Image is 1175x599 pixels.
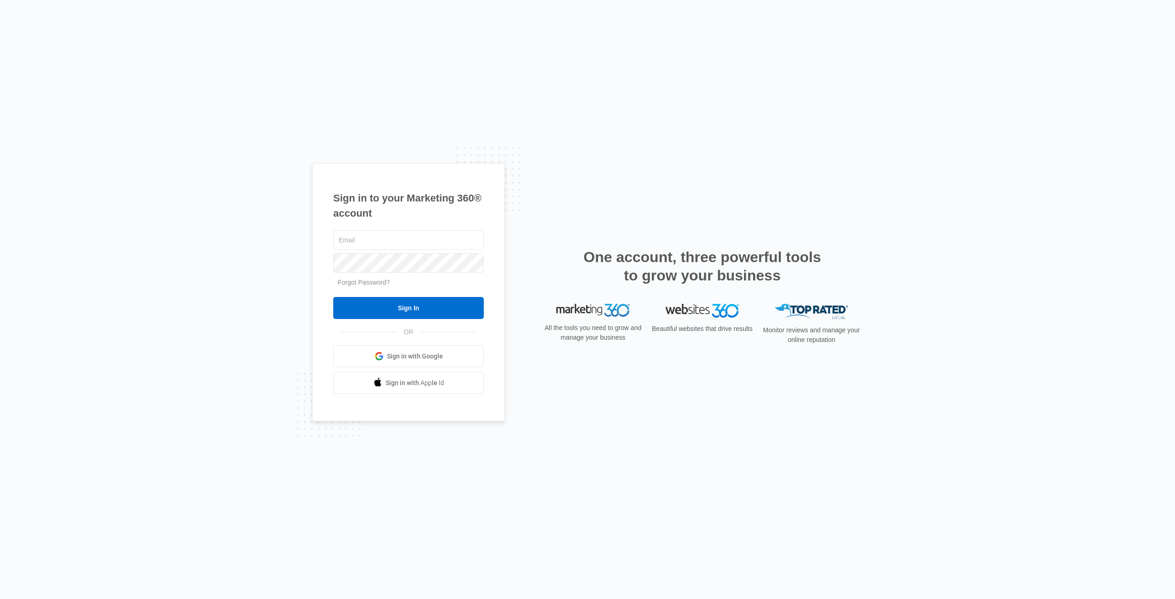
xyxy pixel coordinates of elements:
[333,230,484,250] input: Email
[760,325,863,345] p: Monitor reviews and manage your online reputation
[775,304,848,319] img: Top Rated Local
[333,297,484,319] input: Sign In
[333,190,484,221] h1: Sign in to your Marketing 360® account
[542,323,644,342] p: All the tools you need to grow and manage your business
[333,372,484,394] a: Sign in with Apple Id
[333,345,484,367] a: Sign in with Google
[581,248,824,285] h2: One account, three powerful tools to grow your business
[338,279,390,286] a: Forgot Password?
[387,352,443,361] span: Sign in with Google
[666,304,739,317] img: Websites 360
[386,378,444,388] span: Sign in with Apple Id
[556,304,630,317] img: Marketing 360
[397,327,420,337] span: OR
[651,324,754,334] p: Beautiful websites that drive results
